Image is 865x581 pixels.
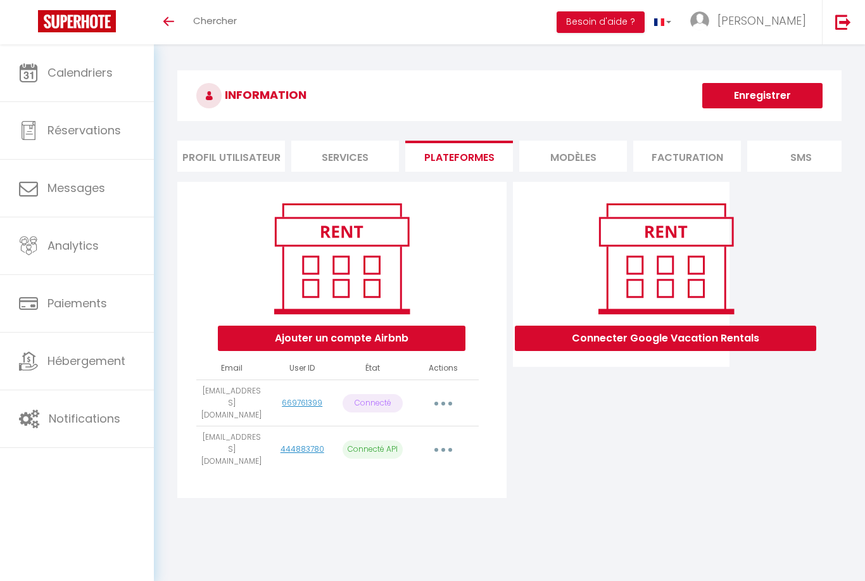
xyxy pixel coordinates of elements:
[261,198,422,319] img: rent.png
[291,141,399,172] li: Services
[515,326,816,351] button: Connecter Google Vacation Rentals
[338,357,408,380] th: État
[343,440,403,459] p: Connecté API
[49,411,120,426] span: Notifications
[585,198,747,319] img: rent.png
[702,83,823,108] button: Enregistrer
[282,397,322,408] a: 669761399
[633,141,741,172] li: Facturation
[717,13,806,29] span: [PERSON_NAME]
[177,141,285,172] li: Profil Utilisateur
[47,180,105,196] span: Messages
[835,14,851,30] img: logout
[408,357,478,380] th: Actions
[747,141,855,172] li: SMS
[405,141,513,172] li: Plateformes
[196,426,267,473] td: [EMAIL_ADDRESS][DOMAIN_NAME]
[47,238,99,253] span: Analytics
[47,295,107,311] span: Paiements
[177,70,842,121] h3: INFORMATION
[196,380,267,426] td: [EMAIL_ADDRESS][DOMAIN_NAME]
[196,357,267,380] th: Email
[343,394,403,412] p: Connecté
[557,11,645,33] button: Besoin d'aide ?
[281,444,324,454] a: 444883780
[193,14,237,27] span: Chercher
[519,141,627,172] li: MODÈLES
[218,326,465,351] button: Ajouter un compte Airbnb
[47,353,125,369] span: Hébergement
[690,11,709,30] img: ...
[47,65,113,80] span: Calendriers
[47,122,121,138] span: Réservations
[267,357,338,380] th: User ID
[38,10,116,32] img: Super Booking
